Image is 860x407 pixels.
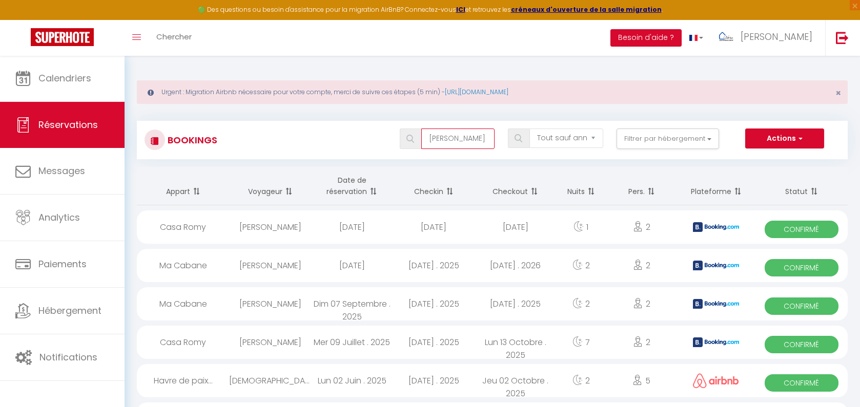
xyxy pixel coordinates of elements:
[421,128,495,149] input: Chercher
[511,5,662,14] a: créneaux d'ouverture de la salle migration
[711,20,825,56] a: ... [PERSON_NAME]
[8,4,39,35] button: Ouvrir le widget de chat LiveChat
[38,118,98,131] span: Réservations
[745,128,824,149] button: Actions
[311,167,393,205] th: Sort by booking date
[617,128,719,149] button: Filtrer par hébergement
[556,167,606,205] th: Sort by nights
[156,31,192,42] span: Chercher
[445,88,508,96] a: [URL][DOMAIN_NAME]
[835,87,841,99] span: ×
[137,167,229,205] th: Sort by rentals
[741,30,812,43] span: [PERSON_NAME]
[475,167,557,205] th: Sort by checkout
[39,351,97,363] span: Notifications
[38,164,85,177] span: Messages
[38,72,91,84] span: Calendriers
[393,167,475,205] th: Sort by checkin
[31,28,94,46] img: Super Booking
[149,20,199,56] a: Chercher
[755,167,848,205] th: Sort by status
[38,304,101,317] span: Hébergement
[719,29,734,45] img: ...
[229,167,311,205] th: Sort by guest
[677,167,755,205] th: Sort by channel
[38,211,80,224] span: Analytics
[165,128,217,152] h3: Bookings
[38,258,87,270] span: Paiements
[456,5,465,14] a: ICI
[836,31,849,44] img: logout
[835,89,841,98] button: Close
[610,29,682,47] button: Besoin d'aide ?
[137,80,848,104] div: Urgent : Migration Airbnb nécessaire pour votre compte, merci de suivre ces étapes (5 min) -
[606,167,677,205] th: Sort by people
